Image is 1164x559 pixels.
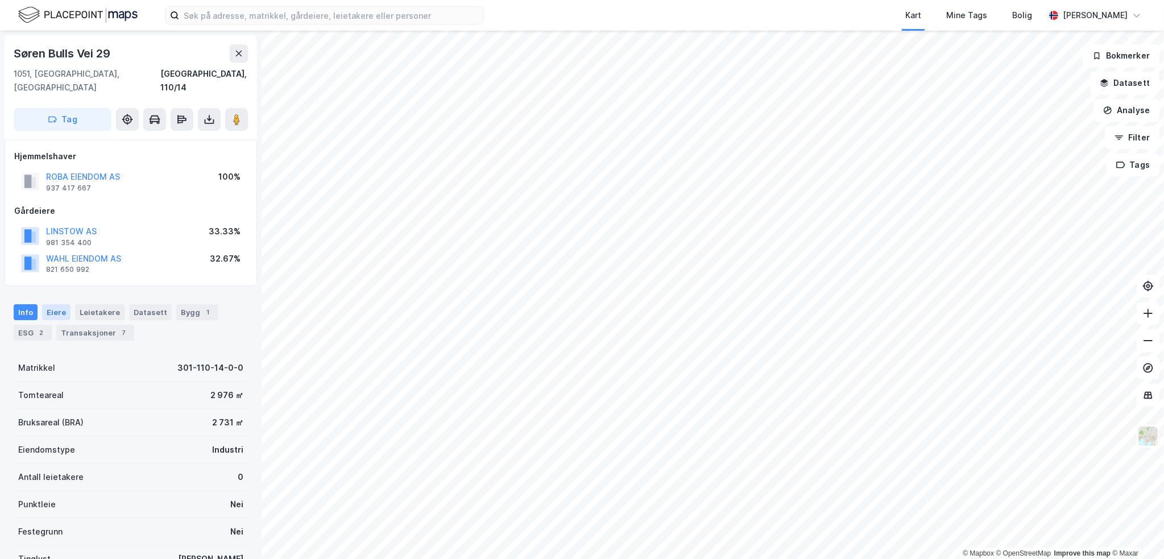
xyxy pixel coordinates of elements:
div: Kart [905,9,921,22]
div: Mine Tags [946,9,987,22]
input: Søk på adresse, matrikkel, gårdeiere, leietakere eller personer [179,7,483,24]
div: 937 417 667 [46,184,91,193]
div: 2 [36,327,47,338]
div: Bruksareal (BRA) [18,416,84,429]
div: 2 976 ㎡ [210,388,243,402]
div: Søren Bulls Vei 29 [14,44,112,63]
div: 7 [118,327,130,338]
img: Z [1137,425,1159,447]
div: Info [14,304,38,320]
div: Hjemmelshaver [14,150,247,163]
div: 981 354 400 [46,238,92,247]
div: Gårdeiere [14,204,247,218]
div: Bolig [1012,9,1032,22]
div: Punktleie [18,498,56,511]
div: 32.67% [210,252,241,266]
div: Antall leietakere [18,470,84,484]
div: Eiere [42,304,71,320]
button: Tag [14,108,111,131]
div: Festegrunn [18,525,63,539]
div: Bygg [176,304,218,320]
div: 821 650 992 [46,265,89,274]
div: 301-110-14-0-0 [177,361,243,375]
a: Mapbox [963,549,994,557]
div: Eiendomstype [18,443,75,457]
a: Improve this map [1054,549,1111,557]
div: Nei [230,525,243,539]
div: 1051, [GEOGRAPHIC_DATA], [GEOGRAPHIC_DATA] [14,67,160,94]
div: ESG [14,325,52,341]
div: Nei [230,498,243,511]
div: 100% [218,170,241,184]
div: Leietakere [75,304,125,320]
button: Datasett [1090,72,1159,94]
div: Transaksjoner [56,325,134,341]
div: 0 [238,470,243,484]
button: Filter [1105,126,1159,149]
iframe: Chat Widget [1107,504,1164,559]
div: 33.33% [209,225,241,238]
div: 2 731 ㎡ [212,416,243,429]
div: 1 [202,307,214,318]
button: Bokmerker [1083,44,1159,67]
img: logo.f888ab2527a4732fd821a326f86c7f29.svg [18,5,138,25]
div: Kontrollprogram for chat [1107,504,1164,559]
button: Tags [1107,154,1159,176]
div: Tomteareal [18,388,64,402]
div: Datasett [129,304,172,320]
a: OpenStreetMap [996,549,1051,557]
div: [GEOGRAPHIC_DATA], 110/14 [160,67,248,94]
div: [PERSON_NAME] [1063,9,1128,22]
div: Industri [212,443,243,457]
button: Analyse [1093,99,1159,122]
div: Matrikkel [18,361,55,375]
